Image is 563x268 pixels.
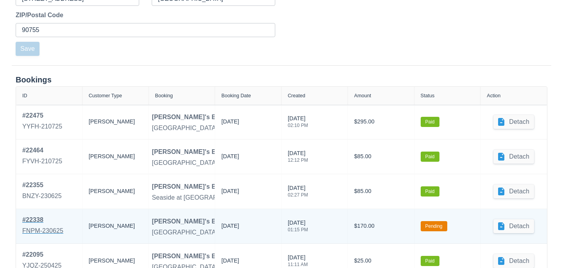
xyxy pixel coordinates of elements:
div: Customer Type [89,93,122,98]
div: # 22475 [22,111,62,120]
label: ZIP/Postal Code [16,11,66,20]
label: Pending [421,221,447,231]
div: [DATE] [288,219,308,237]
div: # 22355 [22,180,62,190]
a: #22464FYVH-210725 [22,146,62,168]
div: [DATE] [288,184,308,202]
label: Paid [421,186,439,197]
div: # 22338 [22,215,63,225]
div: [DATE] [221,222,239,234]
div: 02:10 PM [288,123,308,128]
label: Paid [421,117,439,127]
div: 11:11 AM [288,262,308,267]
button: Detach [493,254,534,268]
label: Paid [421,256,439,266]
div: [PERSON_NAME] [89,180,142,202]
div: Seaside at [GEOGRAPHIC_DATA], [GEOGRAPHIC_DATA], [GEOGRAPHIC_DATA], [GEOGRAPHIC_DATA] - Dinner [152,193,481,202]
button: Detach [493,219,534,233]
div: [PERSON_NAME] [89,111,142,133]
div: # 22095 [22,250,62,259]
div: ID [22,93,27,98]
div: 12:12 PM [288,158,308,163]
div: Bookings [16,75,547,85]
div: BNZY-230625 [22,191,62,201]
div: [PERSON_NAME]'s BBQ Food Truck [152,217,262,226]
button: Detach [493,115,534,129]
div: [DATE] [288,149,308,167]
div: [PERSON_NAME] [89,146,142,168]
div: Created [288,93,305,98]
div: Status [421,93,435,98]
div: $85.00 [354,180,408,202]
div: 02:27 PM [288,193,308,197]
div: [DATE] [221,118,239,129]
div: [PERSON_NAME] [89,215,142,237]
a: #22475YYFH-210725 [22,111,62,133]
div: Booking [155,93,173,98]
div: FYVH-210725 [22,157,62,166]
div: Action [487,93,500,98]
div: [DATE] [221,152,239,164]
button: Detach [493,184,534,198]
a: #22355BNZY-230625 [22,180,62,202]
div: Booking Date [221,93,251,98]
div: [PERSON_NAME]'s BBQ Food Truck [152,252,262,261]
div: FNPM-230625 [22,226,63,236]
label: Paid [421,152,439,162]
div: $85.00 [354,146,408,168]
div: $170.00 [354,215,408,237]
div: [PERSON_NAME]'s BBQ Food Truck [152,147,262,157]
div: [PERSON_NAME]'s BBQ Food Truck [152,113,262,122]
button: Detach [493,150,534,164]
div: YYFH-210725 [22,122,62,131]
a: #22338FNPM-230625 [22,215,63,237]
div: Amount [354,93,371,98]
div: # 22464 [22,146,62,155]
div: [DATE] [288,114,308,132]
div: $295.00 [354,111,408,133]
div: 01:15 PM [288,227,308,232]
div: [PERSON_NAME]'s BBQ Food Truck [152,182,262,191]
div: [DATE] [221,187,239,199]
